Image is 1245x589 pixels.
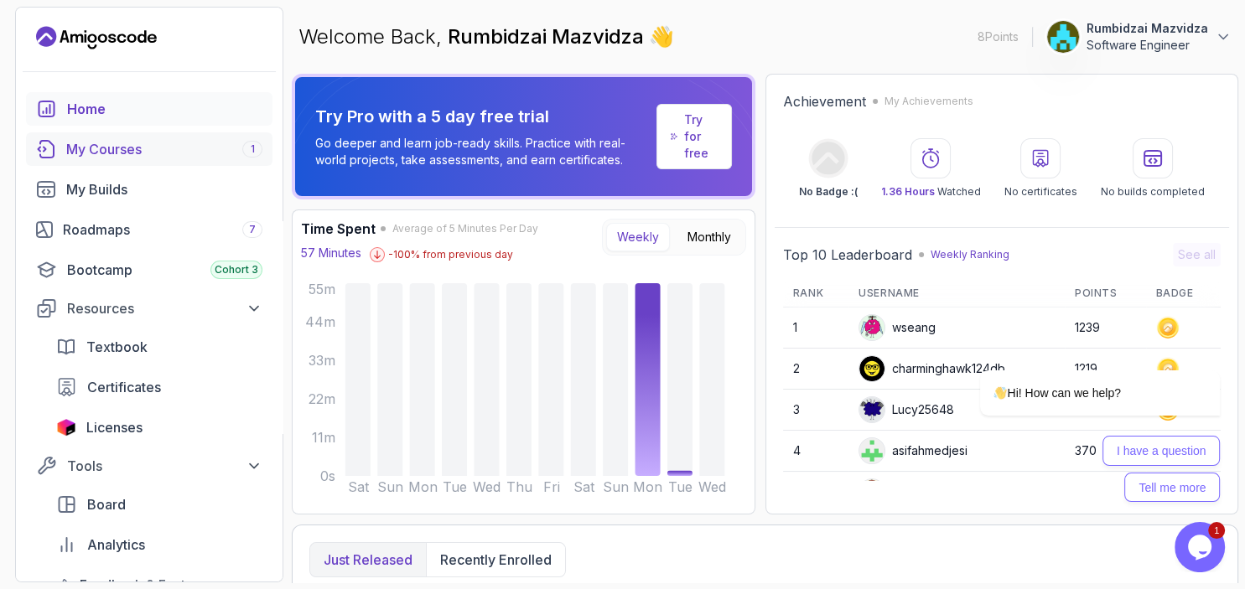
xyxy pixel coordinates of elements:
[324,550,412,570] p: Just released
[606,223,670,251] button: Weekly
[1087,37,1208,54] p: Software Engineer
[46,488,272,521] a: board
[87,494,126,514] span: Board
[926,220,1228,514] iframe: chat widget
[506,479,532,495] tspan: Thu
[87,535,145,555] span: Analytics
[978,28,1019,45] p: 8 Points
[443,479,467,495] tspan: Tue
[783,349,848,390] td: 2
[320,468,335,484] tspan: 0s
[783,431,848,472] td: 4
[26,132,272,166] a: courses
[859,314,936,341] div: wseang
[310,543,426,576] button: Just released
[633,479,662,495] tspan: Mon
[783,280,848,307] th: Rank
[1175,522,1228,572] iframe: chat widget
[859,356,884,381] img: user profile image
[309,353,335,369] tspan: 33m
[301,219,376,239] h3: Time Spent
[783,390,848,431] td: 3
[1046,20,1232,54] button: user profile imageRumbidzai MazvidzaSoftware Engineer
[603,479,629,495] tspan: Sun
[881,185,935,198] span: 1.36 Hours
[783,472,848,513] td: 5
[46,370,272,404] a: certificates
[312,430,335,446] tspan: 11m
[46,528,272,561] a: analytics
[36,24,157,51] a: Landing page
[46,330,272,364] a: textbook
[698,479,726,495] tspan: Wed
[859,438,884,463] img: user profile image
[26,173,272,206] a: builds
[87,377,161,397] span: Certificates
[649,23,674,50] span: 👋
[859,478,964,505] div: Sabrina0704
[783,245,912,265] h2: Top 10 Leaderboard
[56,419,76,436] img: jetbrains icon
[881,185,981,199] p: Watched
[783,307,848,349] td: 1
[67,298,262,318] div: Resources
[859,355,1005,382] div: charminghawk124db
[684,111,718,162] a: Try for free
[848,280,1065,307] th: Username
[859,437,967,464] div: asifahmedjesi
[1087,20,1208,37] p: Rumbidzai Mazvidza
[573,479,595,495] tspan: Sat
[26,253,272,287] a: bootcamp
[884,95,973,108] p: My Achievements
[215,263,258,276] span: Cohort 3
[315,135,650,168] p: Go deeper and learn job-ready skills. Practice with real-world projects, take assessments, and ea...
[543,479,560,495] tspan: Fri
[677,223,742,251] button: Monthly
[26,92,272,126] a: home
[783,91,866,111] h2: Achievement
[426,543,565,576] button: Recently enrolled
[249,223,256,236] span: 7
[26,213,272,246] a: roadmaps
[67,99,262,119] div: Home
[392,222,538,235] span: Average of 5 Minutes Per Day
[348,479,370,495] tspan: Sat
[859,397,884,422] img: default monster avatar
[67,260,262,280] div: Bootcamp
[448,24,649,49] span: Rumbidzai Mazvidza
[859,396,954,423] div: Lucy25648
[315,105,650,128] p: Try Pro with a 5 day free trial
[668,479,693,495] tspan: Tue
[859,479,884,504] img: default monster avatar
[66,139,262,159] div: My Courses
[86,417,143,437] span: Licenses
[63,220,262,240] div: Roadmaps
[1047,21,1079,53] img: user profile image
[251,142,255,156] span: 1
[26,293,272,323] button: Resources
[440,550,552,570] p: Recently enrolled
[309,391,335,407] tspan: 22m
[301,245,361,261] p: 57 Minutes
[46,411,272,444] a: licenses
[473,479,501,495] tspan: Wed
[26,451,272,481] button: Tools
[799,185,858,199] p: No Badge :(
[859,315,884,340] img: default monster avatar
[86,337,148,357] span: Textbook
[388,248,513,261] p: -100 % from previous day
[656,104,732,169] a: Try for free
[67,456,262,476] div: Tools
[66,179,262,199] div: My Builds
[298,23,674,50] p: Welcome Back,
[1004,185,1077,199] p: No certificates
[309,282,335,297] tspan: 55m
[305,314,335,330] tspan: 44m
[1101,185,1205,199] p: No builds completed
